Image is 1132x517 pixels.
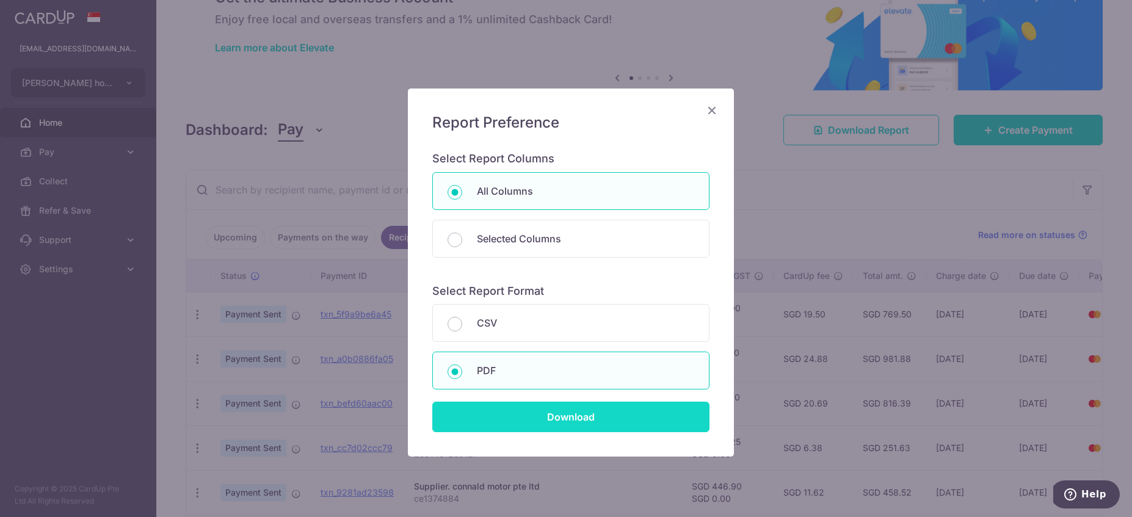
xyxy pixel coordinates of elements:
p: CSV [477,316,694,330]
h6: Select Report Columns [432,152,709,166]
p: All Columns [477,184,694,198]
iframe: Opens a widget where you can find more information [1053,480,1120,511]
p: PDF [477,363,694,378]
button: Close [705,103,719,118]
h5: Report Preference [432,113,709,132]
input: Download [432,402,709,432]
p: Selected Columns [477,231,694,246]
h6: Select Report Format [432,284,709,298]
